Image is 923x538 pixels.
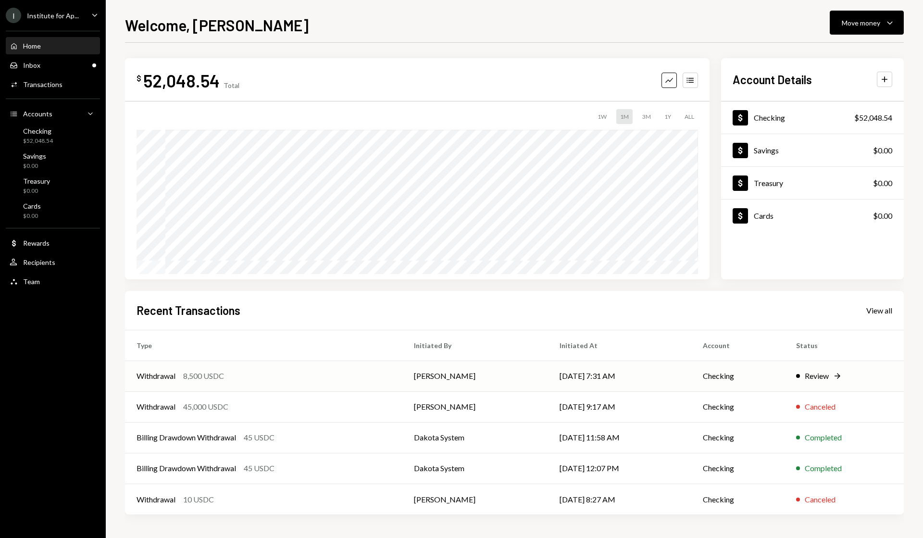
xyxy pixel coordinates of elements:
[6,253,100,271] a: Recipients
[805,494,836,505] div: Canceled
[721,134,904,166] a: Savings$0.00
[691,453,785,484] td: Checking
[548,422,691,453] td: [DATE] 11:58 AM
[6,149,100,172] a: Savings$0.00
[548,391,691,422] td: [DATE] 9:17 AM
[805,370,829,382] div: Review
[6,37,100,54] a: Home
[830,11,904,35] button: Move money
[805,432,842,443] div: Completed
[402,453,548,484] td: Dakota System
[244,463,274,474] div: 45 USDC
[183,401,228,413] div: 45,000 USDC
[548,361,691,391] td: [DATE] 7:31 AM
[125,15,309,35] h1: Welcome, [PERSON_NAME]
[143,70,220,91] div: 52,048.54
[183,494,214,505] div: 10 USDC
[873,177,892,189] div: $0.00
[691,484,785,514] td: Checking
[754,113,785,122] div: Checking
[183,370,224,382] div: 8,500 USDC
[733,72,812,88] h2: Account Details
[23,137,53,145] div: $52,048.54
[23,42,41,50] div: Home
[691,330,785,361] th: Account
[125,330,402,361] th: Type
[23,202,41,210] div: Cards
[805,463,842,474] div: Completed
[23,277,40,286] div: Team
[548,484,691,514] td: [DATE] 8:27 AM
[691,391,785,422] td: Checking
[137,401,175,413] div: Withdrawal
[805,401,836,413] div: Canceled
[6,234,100,251] a: Rewards
[27,12,79,20] div: Institute for Ap...
[6,199,100,222] a: Cards$0.00
[23,80,62,88] div: Transactions
[23,239,50,247] div: Rewards
[23,258,55,266] div: Recipients
[681,109,698,124] div: ALL
[402,361,548,391] td: [PERSON_NAME]
[691,361,785,391] td: Checking
[23,61,40,69] div: Inbox
[6,56,100,74] a: Inbox
[6,8,21,23] div: I
[137,370,175,382] div: Withdrawal
[6,273,100,290] a: Team
[616,109,633,124] div: 1M
[23,212,41,220] div: $0.00
[6,105,100,122] a: Accounts
[785,330,904,361] th: Status
[866,306,892,315] div: View all
[661,109,675,124] div: 1Y
[23,187,50,195] div: $0.00
[23,177,50,185] div: Treasury
[6,75,100,93] a: Transactions
[402,391,548,422] td: [PERSON_NAME]
[548,453,691,484] td: [DATE] 12:07 PM
[854,112,892,124] div: $52,048.54
[402,422,548,453] td: Dakota System
[873,210,892,222] div: $0.00
[137,463,236,474] div: Billing Drawdown Withdrawal
[721,200,904,232] a: Cards$0.00
[402,330,548,361] th: Initiated By
[23,152,46,160] div: Savings
[23,110,52,118] div: Accounts
[548,330,691,361] th: Initiated At
[6,124,100,147] a: Checking$52,048.54
[754,146,779,155] div: Savings
[137,302,240,318] h2: Recent Transactions
[873,145,892,156] div: $0.00
[721,167,904,199] a: Treasury$0.00
[224,81,239,89] div: Total
[754,211,773,220] div: Cards
[402,484,548,514] td: [PERSON_NAME]
[137,494,175,505] div: Withdrawal
[866,305,892,315] a: View all
[594,109,611,124] div: 1W
[842,18,880,28] div: Move money
[6,174,100,197] a: Treasury$0.00
[23,127,53,135] div: Checking
[137,74,141,83] div: $
[137,432,236,443] div: Billing Drawdown Withdrawal
[721,101,904,134] a: Checking$52,048.54
[638,109,655,124] div: 3M
[754,178,783,188] div: Treasury
[244,432,274,443] div: 45 USDC
[23,162,46,170] div: $0.00
[691,422,785,453] td: Checking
